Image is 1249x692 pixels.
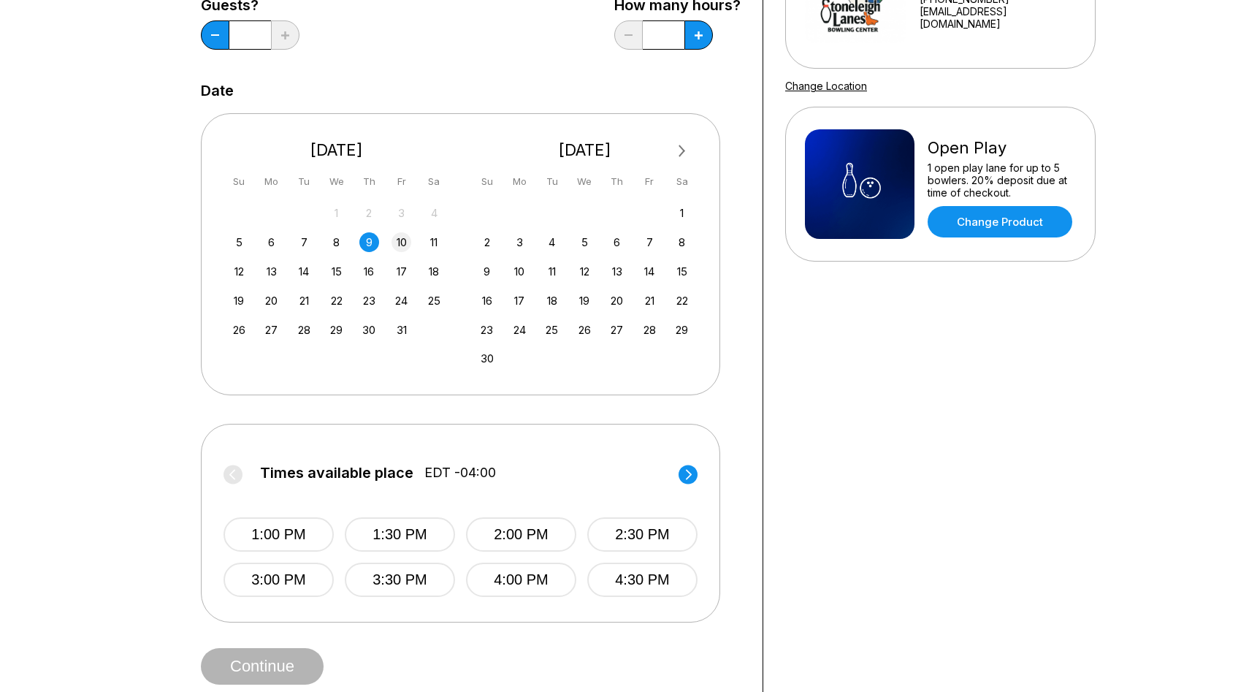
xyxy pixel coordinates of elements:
[359,232,379,252] div: Choose Thursday, October 9th, 2025
[359,320,379,340] div: Choose Thursday, October 30th, 2025
[224,140,450,160] div: [DATE]
[672,172,692,191] div: Sa
[672,262,692,281] div: Choose Saturday, November 15th, 2025
[424,172,444,191] div: Sa
[391,291,411,311] div: Choose Friday, October 24th, 2025
[805,129,914,239] img: Open Play
[326,232,346,252] div: Choose Wednesday, October 8th, 2025
[229,172,249,191] div: Su
[785,80,867,92] a: Change Location
[928,138,1076,158] div: Open Play
[671,140,694,163] button: Next Month
[359,291,379,311] div: Choose Thursday, October 23rd, 2025
[424,203,444,223] div: Not available Saturday, October 4th, 2025
[640,320,660,340] div: Choose Friday, November 28th, 2025
[640,262,660,281] div: Choose Friday, November 14th, 2025
[294,320,314,340] div: Choose Tuesday, October 28th, 2025
[575,291,595,311] div: Choose Wednesday, November 19th, 2025
[607,232,627,252] div: Choose Thursday, November 6th, 2025
[607,172,627,191] div: Th
[261,262,281,281] div: Choose Monday, October 13th, 2025
[424,291,444,311] div: Choose Saturday, October 25th, 2025
[326,291,346,311] div: Choose Wednesday, October 22nd, 2025
[294,262,314,281] div: Choose Tuesday, October 14th, 2025
[260,465,413,481] span: Times available place
[510,232,530,252] div: Choose Monday, November 3rd, 2025
[359,172,379,191] div: Th
[466,517,576,552] button: 2:00 PM
[424,232,444,252] div: Choose Saturday, October 11th, 2025
[640,232,660,252] div: Choose Friday, November 7th, 2025
[261,291,281,311] div: Choose Monday, October 20th, 2025
[466,563,576,597] button: 4:00 PM
[928,206,1072,237] a: Change Product
[928,161,1076,199] div: 1 open play lane for up to 5 bowlers. 20% deposit due at time of checkout.
[261,320,281,340] div: Choose Monday, October 27th, 2025
[672,232,692,252] div: Choose Saturday, November 8th, 2025
[510,262,530,281] div: Choose Monday, November 10th, 2025
[672,291,692,311] div: Choose Saturday, November 22nd, 2025
[359,203,379,223] div: Not available Thursday, October 2nd, 2025
[345,563,455,597] button: 3:30 PM
[294,232,314,252] div: Choose Tuesday, October 7th, 2025
[424,262,444,281] div: Choose Saturday, October 18th, 2025
[477,172,497,191] div: Su
[542,232,562,252] div: Choose Tuesday, November 4th, 2025
[294,172,314,191] div: Tu
[201,83,234,99] label: Date
[920,5,1076,30] a: [EMAIL_ADDRESS][DOMAIN_NAME]
[510,172,530,191] div: Mo
[391,320,411,340] div: Choose Friday, October 31st, 2025
[542,262,562,281] div: Choose Tuesday, November 11th, 2025
[424,465,496,481] span: EDT -04:00
[391,262,411,281] div: Choose Friday, October 17th, 2025
[542,320,562,340] div: Choose Tuesday, November 25th, 2025
[227,202,446,340] div: month 2025-10
[575,320,595,340] div: Choose Wednesday, November 26th, 2025
[587,563,698,597] button: 4:30 PM
[477,291,497,311] div: Choose Sunday, November 16th, 2025
[607,291,627,311] div: Choose Thursday, November 20th, 2025
[472,140,698,160] div: [DATE]
[640,172,660,191] div: Fr
[477,320,497,340] div: Choose Sunday, November 23rd, 2025
[261,172,281,191] div: Mo
[326,262,346,281] div: Choose Wednesday, October 15th, 2025
[640,291,660,311] div: Choose Friday, November 21st, 2025
[575,172,595,191] div: We
[542,172,562,191] div: Tu
[477,262,497,281] div: Choose Sunday, November 9th, 2025
[224,517,334,552] button: 1:00 PM
[229,320,249,340] div: Choose Sunday, October 26th, 2025
[575,262,595,281] div: Choose Wednesday, November 12th, 2025
[607,320,627,340] div: Choose Thursday, November 27th, 2025
[672,203,692,223] div: Choose Saturday, November 1st, 2025
[510,320,530,340] div: Choose Monday, November 24th, 2025
[229,262,249,281] div: Choose Sunday, October 12th, 2025
[359,262,379,281] div: Choose Thursday, October 16th, 2025
[294,291,314,311] div: Choose Tuesday, October 21st, 2025
[542,291,562,311] div: Choose Tuesday, November 18th, 2025
[510,291,530,311] div: Choose Monday, November 17th, 2025
[672,320,692,340] div: Choose Saturday, November 29th, 2025
[391,232,411,252] div: Choose Friday, October 10th, 2025
[477,349,497,368] div: Choose Sunday, November 30th, 2025
[391,203,411,223] div: Not available Friday, October 3rd, 2025
[391,172,411,191] div: Fr
[326,320,346,340] div: Choose Wednesday, October 29th, 2025
[475,202,695,369] div: month 2025-11
[345,517,455,552] button: 1:30 PM
[575,232,595,252] div: Choose Wednesday, November 5th, 2025
[587,517,698,552] button: 2:30 PM
[229,232,249,252] div: Choose Sunday, October 5th, 2025
[326,172,346,191] div: We
[607,262,627,281] div: Choose Thursday, November 13th, 2025
[261,232,281,252] div: Choose Monday, October 6th, 2025
[477,232,497,252] div: Choose Sunday, November 2nd, 2025
[326,203,346,223] div: Not available Wednesday, October 1st, 2025
[229,291,249,311] div: Choose Sunday, October 19th, 2025
[224,563,334,597] button: 3:00 PM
